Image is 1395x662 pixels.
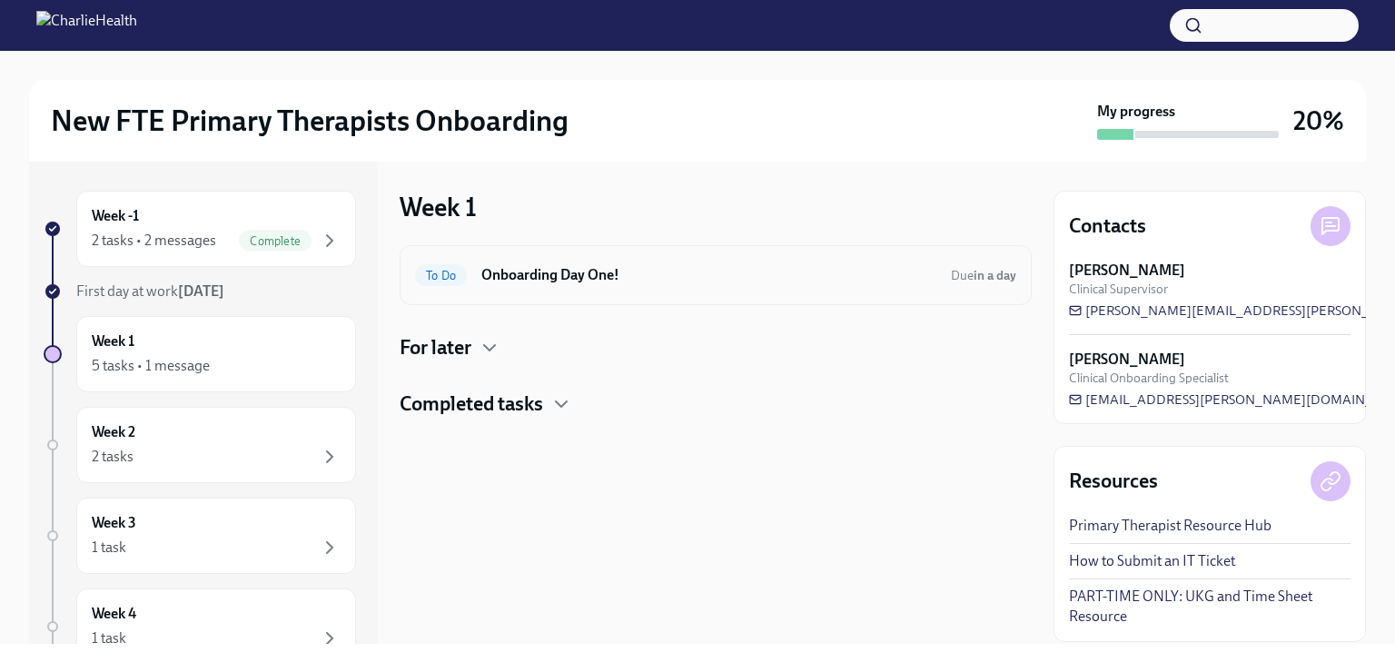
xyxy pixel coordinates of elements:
span: Complete [239,234,312,248]
a: Primary Therapist Resource Hub [1069,516,1271,536]
a: Week 31 task [44,498,356,574]
h6: Week 3 [92,513,136,533]
h6: Week 4 [92,604,136,624]
h6: Week 1 [92,331,134,351]
strong: [PERSON_NAME] [1069,261,1185,281]
a: Week 15 tasks • 1 message [44,316,356,392]
h6: Onboarding Day One! [481,265,936,285]
span: To Do [415,269,467,282]
a: PART-TIME ONLY: UKG and Time Sheet Resource [1069,587,1350,627]
h6: Week 2 [92,422,135,442]
a: First day at work[DATE] [44,282,356,301]
strong: [PERSON_NAME] [1069,350,1185,370]
a: Week 22 tasks [44,407,356,483]
span: First day at work [76,282,224,300]
a: How to Submit an IT Ticket [1069,551,1235,571]
h4: Completed tasks [400,390,543,418]
div: 5 tasks • 1 message [92,356,210,376]
span: Clinical Supervisor [1069,281,1168,298]
div: 2 tasks [92,447,134,467]
strong: My progress [1097,102,1175,122]
span: Clinical Onboarding Specialist [1069,370,1229,387]
h4: For later [400,334,471,361]
a: Week -12 tasks • 2 messagesComplete [44,191,356,267]
div: For later [400,334,1032,361]
div: 2 tasks • 2 messages [92,231,216,251]
img: CharlieHealth [36,11,137,40]
h3: 20% [1293,104,1344,137]
span: September 10th, 2025 08:00 [951,267,1016,284]
h4: Contacts [1069,212,1146,240]
div: Completed tasks [400,390,1032,418]
h6: Week -1 [92,206,139,226]
span: Due [951,268,1016,283]
strong: [DATE] [178,282,224,300]
div: 1 task [92,628,126,648]
h2: New FTE Primary Therapists Onboarding [51,103,569,139]
h4: Resources [1069,468,1158,495]
a: To DoOnboarding Day One!Duein a day [415,261,1016,290]
h3: Week 1 [400,191,477,223]
strong: in a day [974,268,1016,283]
div: 1 task [92,538,126,558]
